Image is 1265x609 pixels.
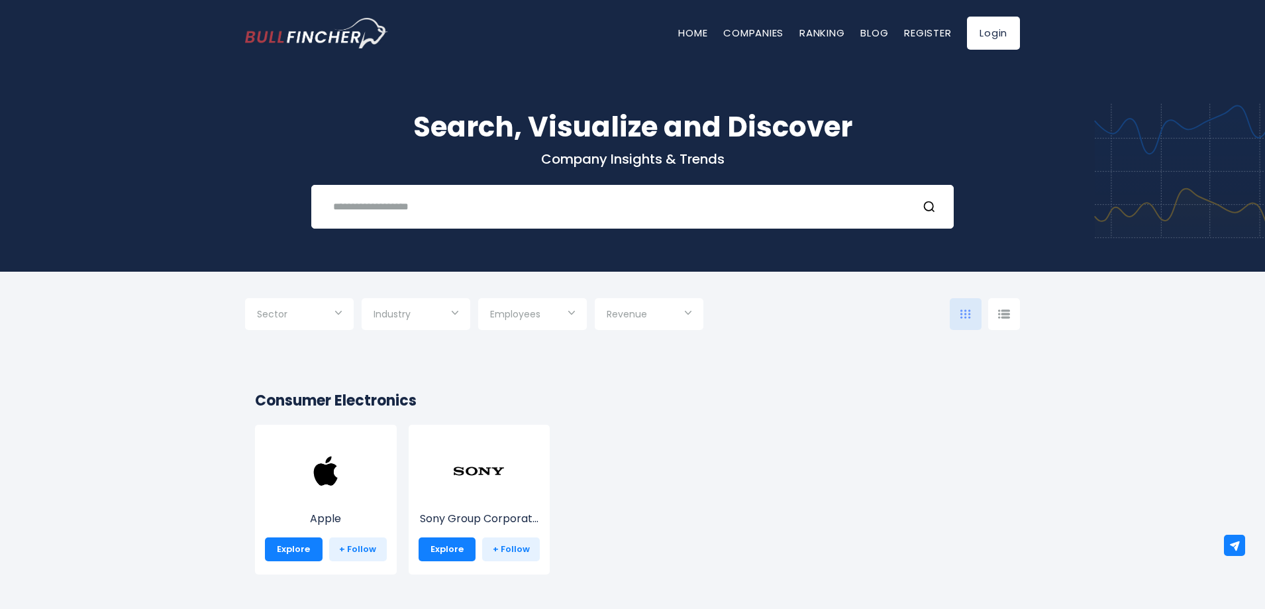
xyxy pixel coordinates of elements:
[245,18,388,48] img: Bullfincher logo
[265,469,387,527] a: Apple
[257,304,342,327] input: Selection
[860,26,888,40] a: Blog
[607,308,647,320] span: Revenue
[607,304,691,327] input: Selection
[419,537,476,561] a: Explore
[482,537,540,561] a: + Follow
[374,308,411,320] span: Industry
[960,309,971,319] img: icon-comp-grid.svg
[967,17,1020,50] a: Login
[452,445,505,498] img: SONY.png
[723,26,784,40] a: Companies
[265,511,387,527] p: Apple
[255,390,1010,412] h2: Consumer Electronics
[419,511,540,527] p: Sony Group Corporation
[374,304,458,327] input: Selection
[245,150,1020,168] p: Company Insights & Trends
[245,106,1020,148] h1: Search, Visualize and Discover
[678,26,707,40] a: Home
[490,308,540,320] span: Employees
[904,26,951,40] a: Register
[329,537,387,561] a: + Follow
[245,18,387,48] a: Go to homepage
[490,304,575,327] input: Selection
[799,26,844,40] a: Ranking
[299,445,352,498] img: AAPL.png
[265,537,323,561] a: Explore
[419,469,540,527] a: Sony Group Corporat...
[923,198,940,215] button: Search
[998,309,1010,319] img: icon-comp-list-view.svg
[257,308,287,320] span: Sector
